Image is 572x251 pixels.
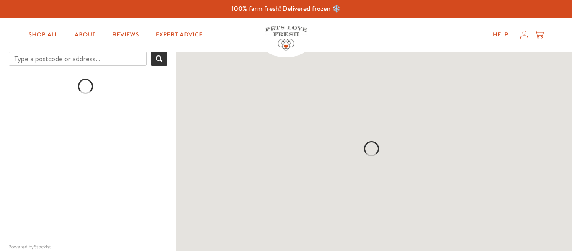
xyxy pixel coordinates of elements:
input: Type a postcode or address... [9,52,147,66]
a: Reviews [106,26,146,43]
a: Stockist Store Locator software (This link will open in a new tab) [34,243,51,250]
div: Powered by . [8,243,167,251]
a: Expert Advice [149,26,209,43]
button: Search [151,52,167,66]
a: Shop All [22,26,64,43]
div: Map [176,52,572,251]
a: About [68,26,102,43]
img: Pets Love Fresh [265,26,307,51]
a: Help [486,26,515,43]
